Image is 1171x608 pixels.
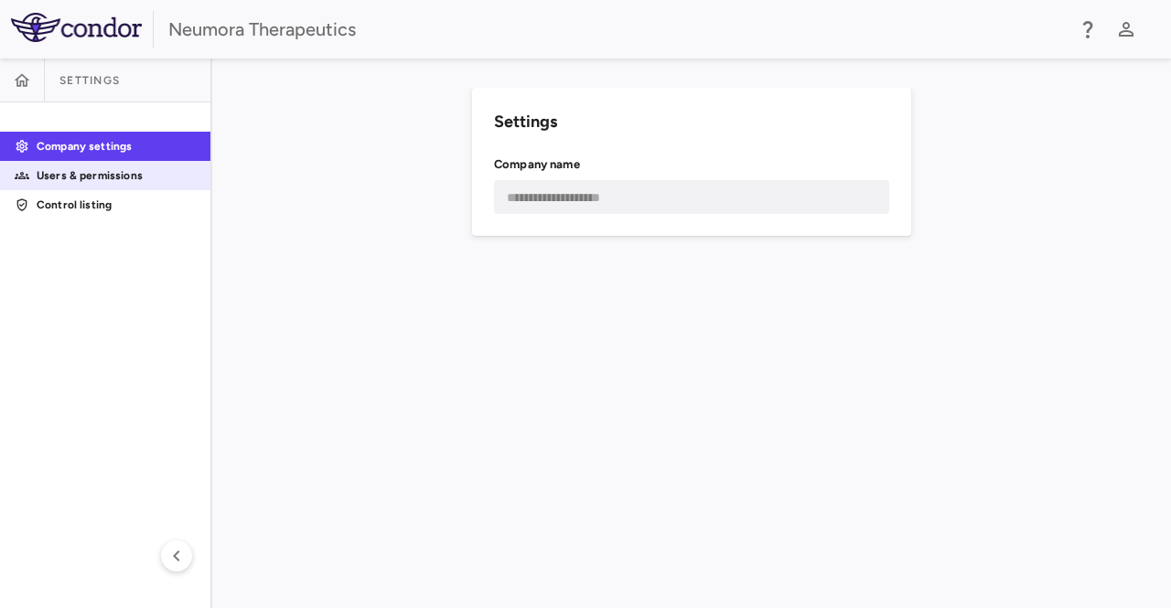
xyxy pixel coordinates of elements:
img: logo-full-SnFGN8VE.png [11,13,142,42]
p: Users & permissions [37,167,196,184]
h6: Company name [494,156,889,173]
h6: Settings [494,110,889,134]
p: Company settings [37,138,196,155]
p: Control listing [37,197,196,213]
span: Settings [59,73,120,88]
div: Neumora Therapeutics [168,16,1065,43]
